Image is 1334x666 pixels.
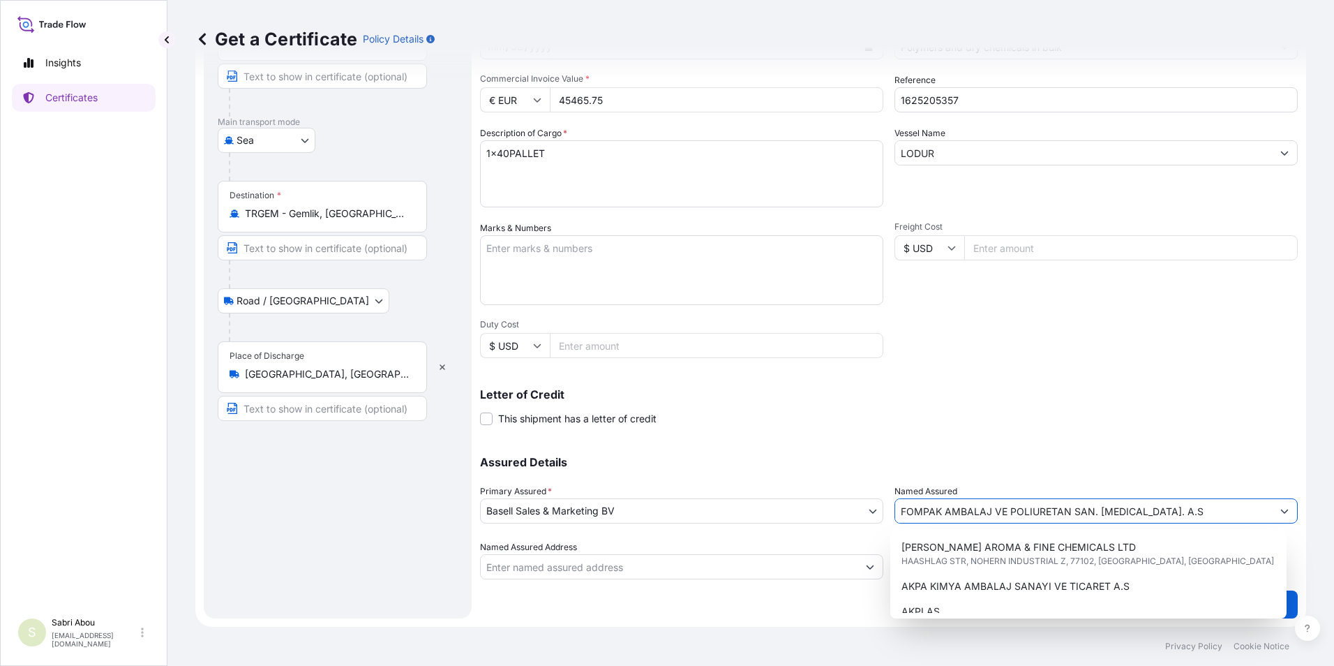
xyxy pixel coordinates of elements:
label: Named Assured Address [480,540,577,554]
button: Show suggestions [857,554,883,579]
label: Named Assured [894,484,957,498]
label: Description of Cargo [480,126,567,140]
div: Destination [230,190,281,201]
input: Enter amount [550,333,883,358]
button: Select transport [218,288,389,313]
span: Basell Sales & Marketing BV [486,504,615,518]
p: Privacy Policy [1165,641,1222,652]
p: Policy Details [363,32,424,46]
input: Destination [245,207,410,221]
input: Text to appear on certificate [218,396,427,421]
p: [EMAIL_ADDRESS][DOMAIN_NAME] [52,631,138,648]
input: Enter booking reference [894,87,1298,112]
p: Main transport mode [218,117,458,128]
span: Sea [237,133,254,147]
span: Commercial Invoice Value [480,73,883,84]
input: Place of Discharge [245,367,410,381]
span: Freight Cost [894,221,1298,232]
input: Assured Name [895,498,1272,524]
input: Named Assured Address [481,554,857,579]
span: AKPLAS [901,605,940,619]
span: Road / [GEOGRAPHIC_DATA] [237,294,369,308]
label: Reference [894,73,936,87]
p: Get a Certificate [195,28,357,50]
label: Marks & Numbers [480,221,551,235]
button: Show suggestions [1272,498,1297,524]
span: HAASHLAG STR, NOHERN INDUSTRIAL Z, 77102, [GEOGRAPHIC_DATA], [GEOGRAPHIC_DATA] [901,554,1274,568]
span: This shipment has a letter of credit [498,412,657,426]
div: Place of Discharge [230,350,304,362]
button: Show suggestions [1272,140,1297,165]
span: S [28,626,36,639]
input: Enter amount [964,235,1298,260]
p: Letter of Credit [480,389,1298,400]
input: Type to search vessel name or IMO [895,140,1272,165]
label: Vessel Name [894,126,945,140]
textarea: 1x20 BULK [480,140,883,207]
p: Certificates [45,91,98,105]
span: Primary Assured [480,484,552,498]
span: [PERSON_NAME] AROMA & FINE CHEMICALS LTD [901,540,1136,554]
button: Select transport [218,128,315,153]
span: Duty Cost [480,319,883,330]
span: AKPA KIMYA AMBALAJ SANAYI VE TICARET A.S [901,579,1130,593]
input: Enter amount [550,87,883,112]
p: Insights [45,56,81,70]
p: Cookie Notice [1234,641,1289,652]
p: Assured Details [480,457,1298,468]
p: Sabri Abou [52,617,138,628]
input: Text to appear on certificate [218,235,427,260]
